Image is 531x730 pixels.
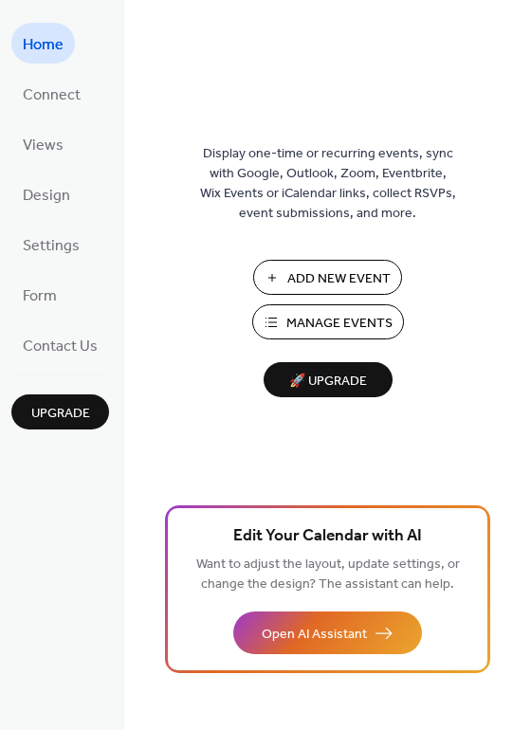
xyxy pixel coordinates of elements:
[23,131,64,160] span: Views
[23,282,57,311] span: Form
[11,274,68,315] a: Form
[11,324,109,365] a: Contact Us
[11,224,91,265] a: Settings
[23,231,80,261] span: Settings
[23,30,64,60] span: Home
[286,314,393,334] span: Manage Events
[11,394,109,429] button: Upgrade
[275,369,381,394] span: 🚀 Upgrade
[31,404,90,424] span: Upgrade
[252,304,404,339] button: Manage Events
[23,81,81,110] span: Connect
[23,332,98,361] span: Contact Us
[200,144,456,224] span: Display one-time or recurring events, sync with Google, Outlook, Zoom, Eventbrite, Wix Events or ...
[264,362,393,397] button: 🚀 Upgrade
[233,523,422,550] span: Edit Your Calendar with AI
[287,269,391,289] span: Add New Event
[196,552,460,597] span: Want to adjust the layout, update settings, or change the design? The assistant can help.
[11,123,75,164] a: Views
[233,611,422,654] button: Open AI Assistant
[23,181,70,210] span: Design
[262,625,367,645] span: Open AI Assistant
[11,73,92,114] a: Connect
[11,173,82,214] a: Design
[11,23,75,64] a: Home
[253,260,402,295] button: Add New Event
